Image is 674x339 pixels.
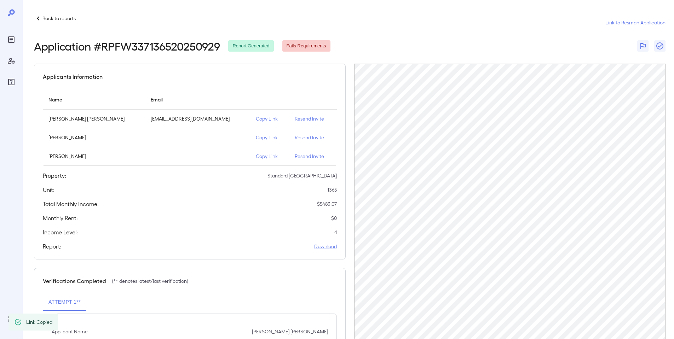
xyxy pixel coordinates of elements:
[6,55,17,66] div: Manage Users
[43,228,78,236] h5: Income Level:
[43,277,106,285] h5: Verifications Completed
[43,294,86,311] button: Attempt 1**
[48,134,139,141] p: [PERSON_NAME]
[145,89,250,110] th: Email
[314,243,337,250] a: Download
[43,186,54,194] h5: Unit:
[52,328,88,335] p: Applicant Name
[295,153,331,160] p: Resend Invite
[6,314,17,325] div: Log Out
[327,186,337,193] p: 1365
[267,172,337,179] p: Standard [GEOGRAPHIC_DATA]
[43,89,145,110] th: Name
[317,200,337,208] p: $ 5483.07
[43,89,337,166] table: simple table
[42,15,76,22] p: Back to reports
[256,115,283,122] p: Copy Link
[48,115,139,122] p: [PERSON_NAME] [PERSON_NAME]
[112,277,188,285] p: (** denotes latest/last verification)
[295,115,331,122] p: Resend Invite
[43,214,78,222] h5: Monthly Rent:
[43,242,62,251] h5: Report:
[331,215,337,222] p: $ 0
[605,19,666,26] a: Link to Resman Application
[34,40,220,52] h2: Application # RPFW337136520250929
[43,200,99,208] h5: Total Monthly Income:
[295,134,331,141] p: Resend Invite
[334,229,337,236] p: -1
[654,40,666,52] button: Close Report
[228,43,273,49] span: Report Generated
[256,153,283,160] p: Copy Link
[43,171,66,180] h5: Property:
[282,43,330,49] span: Fails Requirements
[637,40,649,52] button: Flag Report
[43,72,103,81] h5: Applicants Information
[256,134,283,141] p: Copy Link
[6,76,17,88] div: FAQ
[48,153,139,160] p: [PERSON_NAME]
[252,328,328,335] p: [PERSON_NAME] [PERSON_NAME]
[151,115,245,122] p: [EMAIL_ADDRESS][DOMAIN_NAME]
[26,316,52,328] div: Link Copied
[6,34,17,45] div: Reports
